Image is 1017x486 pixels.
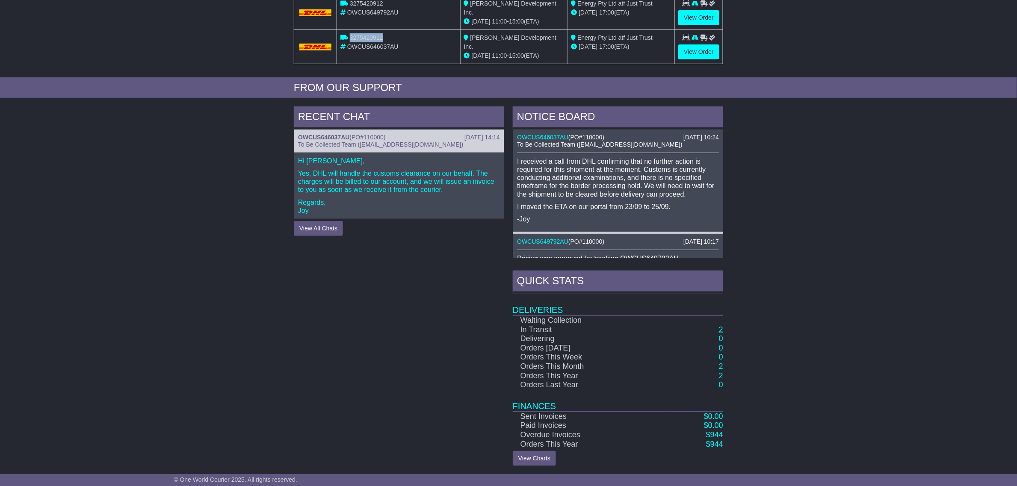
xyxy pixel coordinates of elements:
td: Orders Last Year [513,380,665,390]
a: 0 [719,380,723,389]
div: [DATE] 14:14 [464,134,500,141]
a: 2 [719,371,723,380]
span: 944 [710,440,723,448]
img: DHL.png [299,9,331,16]
span: 15:00 [509,52,524,59]
button: View All Chats [294,221,343,236]
p: -Joy [517,215,719,223]
span: 944 [710,430,723,439]
td: Orders This Week [513,353,665,362]
span: [DATE] [472,52,491,59]
div: FROM OUR SUPPORT [294,82,723,94]
span: To Be Collected Team ([EMAIL_ADDRESS][DOMAIN_NAME]) [517,141,682,148]
div: (ETA) [571,8,671,17]
td: Orders This Month [513,362,665,371]
td: Orders This Year [513,440,665,449]
a: $0.00 [704,412,723,421]
div: ( ) [298,134,500,141]
div: ( ) [517,238,719,245]
a: 0 [719,353,723,361]
div: [DATE] 10:17 [683,238,719,245]
a: $0.00 [704,421,723,430]
div: - (ETA) [464,17,564,26]
span: PO#110000 [352,134,384,141]
span: OWCUS649792AU [347,9,399,16]
p: I moved the ETA on our portal from 23/09 to 25/09. [517,203,719,211]
span: To Be Collected Team ([EMAIL_ADDRESS][DOMAIN_NAME]) [298,141,463,148]
div: NOTICE BOARD [513,106,723,130]
a: 2 [719,362,723,371]
span: [DATE] [579,9,597,16]
a: View Order [678,10,719,25]
a: $944 [706,430,723,439]
span: 11:00 [492,18,507,25]
td: Paid Invoices [513,421,665,430]
a: OWCUS649792AU [517,238,568,245]
a: $944 [706,440,723,448]
span: OWCUS646037AU [347,43,399,50]
td: Orders This Year [513,371,665,381]
p: Regards, Joy [298,198,500,215]
a: View Charts [513,451,556,466]
span: Energy Pty Ltd atf Just Trust [577,34,653,41]
span: 0.00 [708,421,723,430]
td: Overdue Invoices [513,430,665,440]
td: Deliveries [513,294,723,315]
a: OWCUS646037AU [517,134,568,141]
a: 0 [719,344,723,352]
span: 17:00 [599,9,614,16]
p: Hi [PERSON_NAME], [298,157,500,165]
span: [PERSON_NAME] Development Inc. [464,34,556,50]
div: ( ) [517,134,719,141]
td: Waiting Collection [513,315,665,325]
span: 17:00 [599,43,614,50]
span: [DATE] [472,18,491,25]
td: Delivering [513,334,665,344]
span: © One World Courier 2025. All rights reserved. [174,476,297,483]
p: Yes, DHL will handle the customs clearance on our behalf. The charges will be billed to our accou... [298,169,500,194]
img: DHL.png [299,44,331,50]
span: [DATE] [579,43,597,50]
div: [DATE] 10:24 [683,134,719,141]
span: 11:00 [492,52,507,59]
td: In Transit [513,325,665,335]
div: (ETA) [571,42,671,51]
div: - (ETA) [464,51,564,60]
a: 2 [719,325,723,334]
span: 3275420912 [350,34,383,41]
div: RECENT CHAT [294,106,504,130]
td: Orders [DATE] [513,344,665,353]
td: Finances [513,390,723,412]
p: I received a call from DHL confirming that no further action is required for this shipment at the... [517,157,719,198]
span: 15:00 [509,18,524,25]
span: 0.00 [708,412,723,421]
td: Sent Invoices [513,412,665,421]
a: 0 [719,334,723,343]
a: OWCUS646037AU [298,134,350,141]
a: View Order [678,44,719,59]
span: PO#110000 [571,238,603,245]
span: PO#110000 [571,134,603,141]
div: Quick Stats [513,271,723,294]
p: Pricing was approved for booking OWCUS649792AU. [517,254,719,262]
